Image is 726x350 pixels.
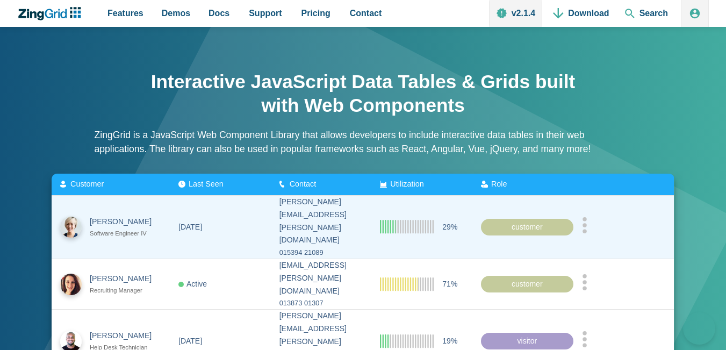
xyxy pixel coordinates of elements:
div: 015394 21089 [279,247,363,259]
span: 19% [443,334,458,347]
div: Software Engineer IV [90,228,161,239]
div: [PERSON_NAME] [90,330,161,342]
div: [PERSON_NAME] [90,216,161,228]
iframe: Toggle Customer Support [683,312,715,345]
span: Features [107,6,143,20]
div: [PERSON_NAME] [90,273,161,285]
h1: Interactive JavaScript Data Tables & Grids built with Web Components [148,70,578,117]
div: Active [178,277,207,290]
span: Demos [162,6,190,20]
div: customer [481,218,573,235]
a: ZingChart Logo. Click to return to the homepage [17,7,87,20]
span: Support [249,6,282,20]
div: Recruiting Manager [90,285,161,296]
span: Last Seen [189,180,224,188]
div: [DATE] [178,334,202,347]
div: [DATE] [178,220,202,233]
div: [EMAIL_ADDRESS][PERSON_NAME][DOMAIN_NAME] [279,259,363,297]
span: 71% [443,277,458,290]
span: Customer [70,180,104,188]
p: ZingGrid is a JavaScript Web Component Library that allows developers to include interactive data... [95,128,632,156]
div: customer [481,275,573,292]
div: 013873 01307 [279,297,363,309]
div: [PERSON_NAME][EMAIL_ADDRESS][PERSON_NAME][DOMAIN_NAME] [279,196,363,247]
span: 29% [443,220,458,233]
span: Contact [290,180,317,188]
div: visitor [481,332,573,349]
span: Utilization [391,180,424,188]
span: Docs [209,6,229,20]
span: Role [491,180,507,188]
span: Contact [350,6,382,20]
span: Pricing [301,6,330,20]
